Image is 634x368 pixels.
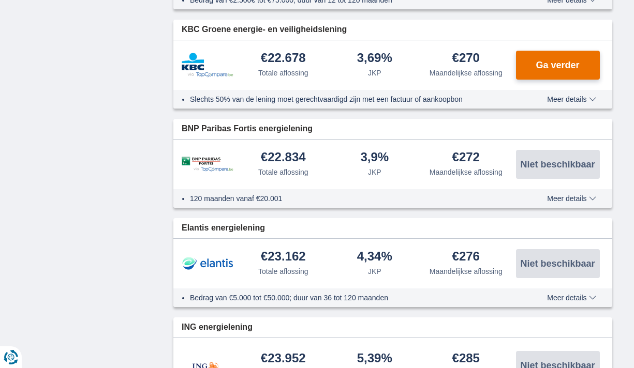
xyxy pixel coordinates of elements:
div: €270 [452,52,480,66]
div: Totale aflossing [258,68,308,78]
span: Ga verder [536,60,579,70]
div: Maandelijkse aflossing [430,167,503,177]
span: Elantis energielening [182,222,265,234]
button: Meer details [539,294,603,302]
span: Niet beschikbaar [520,259,595,268]
li: Slechts 50% van de lening moet gerechtvaardigd zijn met een factuur of aankoopbon [190,94,509,104]
button: Meer details [539,194,603,203]
span: Meer details [547,195,596,202]
span: Meer details [547,96,596,103]
button: Meer details [539,95,603,103]
span: Meer details [547,294,596,301]
div: Maandelijkse aflossing [430,266,503,277]
div: €22.678 [261,52,306,66]
div: JKP [368,167,381,177]
div: Maandelijkse aflossing [430,68,503,78]
div: €276 [452,250,480,264]
button: Niet beschikbaar [516,150,600,179]
div: 3,9% [360,151,389,165]
li: Bedrag van €5.000 tot €50.000; duur van 36 tot 120 maanden [190,293,509,303]
span: ING energielening [182,321,253,333]
div: €285 [452,352,480,366]
div: 3,69% [357,52,392,66]
button: Niet beschikbaar [516,249,600,278]
div: 5,39% [357,352,392,366]
li: 120 maanden vanaf €20.001 [190,193,509,204]
img: product.pl.alt KBC [182,53,233,78]
div: JKP [368,266,381,277]
div: €272 [452,151,480,165]
div: €23.162 [261,250,306,264]
span: KBC Groene energie- en veiligheidslening [182,24,347,36]
span: Niet beschikbaar [520,160,595,169]
div: 4,34% [357,250,392,264]
img: product.pl.alt Elantis [182,251,233,277]
div: €22.834 [261,151,306,165]
div: €23.952 [261,352,306,366]
img: product.pl.alt BNP Paribas Fortis [182,157,233,172]
div: Totale aflossing [258,167,308,177]
span: BNP Paribas Fortis energielening [182,123,313,135]
div: JKP [368,68,381,78]
button: Ga verder [516,51,600,80]
div: Totale aflossing [258,266,308,277]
